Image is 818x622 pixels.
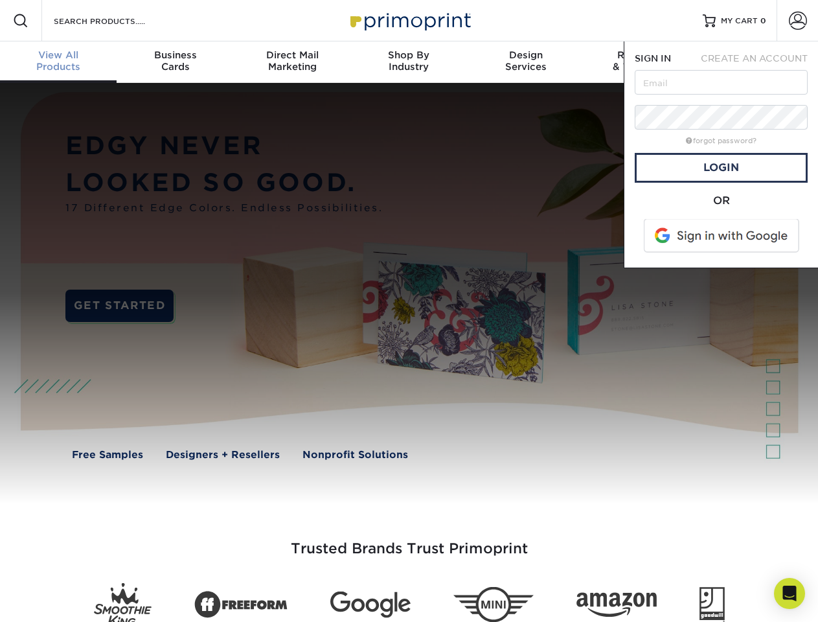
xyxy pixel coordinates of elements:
[584,49,701,73] div: & Templates
[635,70,808,95] input: Email
[721,16,758,27] span: MY CART
[576,593,657,617] img: Amazon
[350,41,467,83] a: Shop ByIndustry
[701,53,808,63] span: CREATE AN ACCOUNT
[760,16,766,25] span: 0
[350,49,467,61] span: Shop By
[635,53,671,63] span: SIGN IN
[117,49,233,73] div: Cards
[234,41,350,83] a: Direct MailMarketing
[584,49,701,61] span: Resources
[635,153,808,183] a: Login
[468,49,584,73] div: Services
[234,49,350,61] span: Direct Mail
[635,193,808,209] div: OR
[234,49,350,73] div: Marketing
[774,578,805,609] div: Open Intercom Messenger
[3,582,110,617] iframe: Google Customer Reviews
[330,592,411,618] img: Google
[52,13,179,29] input: SEARCH PRODUCTS.....
[468,41,584,83] a: DesignServices
[117,41,233,83] a: BusinessCards
[117,49,233,61] span: Business
[584,41,701,83] a: Resources& Templates
[686,137,756,145] a: forgot password?
[350,49,467,73] div: Industry
[699,587,725,622] img: Goodwill
[345,6,474,34] img: Primoprint
[30,509,788,573] h3: Trusted Brands Trust Primoprint
[468,49,584,61] span: Design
